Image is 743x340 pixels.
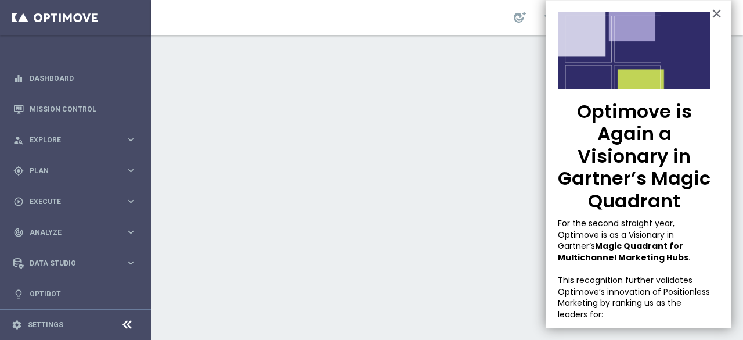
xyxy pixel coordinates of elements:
[125,165,136,176] i: keyboard_arrow_right
[688,252,690,263] span: .
[13,227,24,238] i: track_changes
[558,240,688,263] strong: Magic Quadrant for Multichannel Marketing Hubs
[13,63,136,94] div: Dashboard
[13,135,125,145] div: Explore
[30,94,136,124] a: Mission Control
[13,289,24,299] i: lightbulb
[30,137,125,144] span: Explore
[125,227,136,238] i: keyboard_arrow_right
[543,11,556,24] span: school
[13,166,24,176] i: gps_fixed
[28,321,63,328] a: Settings
[30,167,125,174] span: Plan
[13,278,136,309] div: Optibot
[30,229,125,236] span: Analyze
[12,320,22,330] i: settings
[558,275,710,320] p: This recognition further validates Optimove’s innovation of Positionless Marketing by ranking us ...
[30,198,125,205] span: Execute
[125,196,136,207] i: keyboard_arrow_right
[13,166,125,176] div: Plan
[30,260,125,267] span: Data Studio
[30,63,136,94] a: Dashboard
[711,4,722,23] button: Close
[13,196,125,207] div: Execute
[558,101,710,212] p: Optimove is Again a Visionary in Gartner’s Magic Quadrant
[558,217,677,252] span: For the second straight year, Optimove is as a Visionary in Gartner’s
[30,278,136,309] a: Optibot
[583,326,719,338] li: Foundational AI and Analytics
[13,196,24,207] i: play_circle_outline
[13,94,136,124] div: Mission Control
[125,134,136,145] i: keyboard_arrow_right
[125,257,136,269] i: keyboard_arrow_right
[13,258,125,269] div: Data Studio
[13,227,125,238] div: Analyze
[13,135,24,145] i: person_search
[13,73,24,84] i: equalizer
